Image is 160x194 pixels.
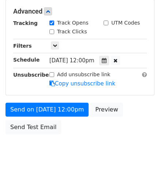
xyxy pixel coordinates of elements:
a: Preview [90,103,123,117]
span: [DATE] 12:00pm [49,57,94,64]
strong: Unsubscribe [13,72,49,78]
label: UTM Codes [111,19,140,27]
a: Copy unsubscribe link [49,80,115,87]
a: Send on [DATE] 12:00pm [5,103,89,117]
iframe: Chat Widget [123,159,160,194]
h5: Advanced [13,7,147,15]
strong: Tracking [13,20,38,26]
strong: Schedule [13,57,40,63]
label: Track Clicks [57,28,87,36]
label: Add unsubscribe link [57,71,111,78]
label: Track Opens [57,19,89,27]
a: Send Test Email [5,120,61,134]
strong: Filters [13,43,32,49]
